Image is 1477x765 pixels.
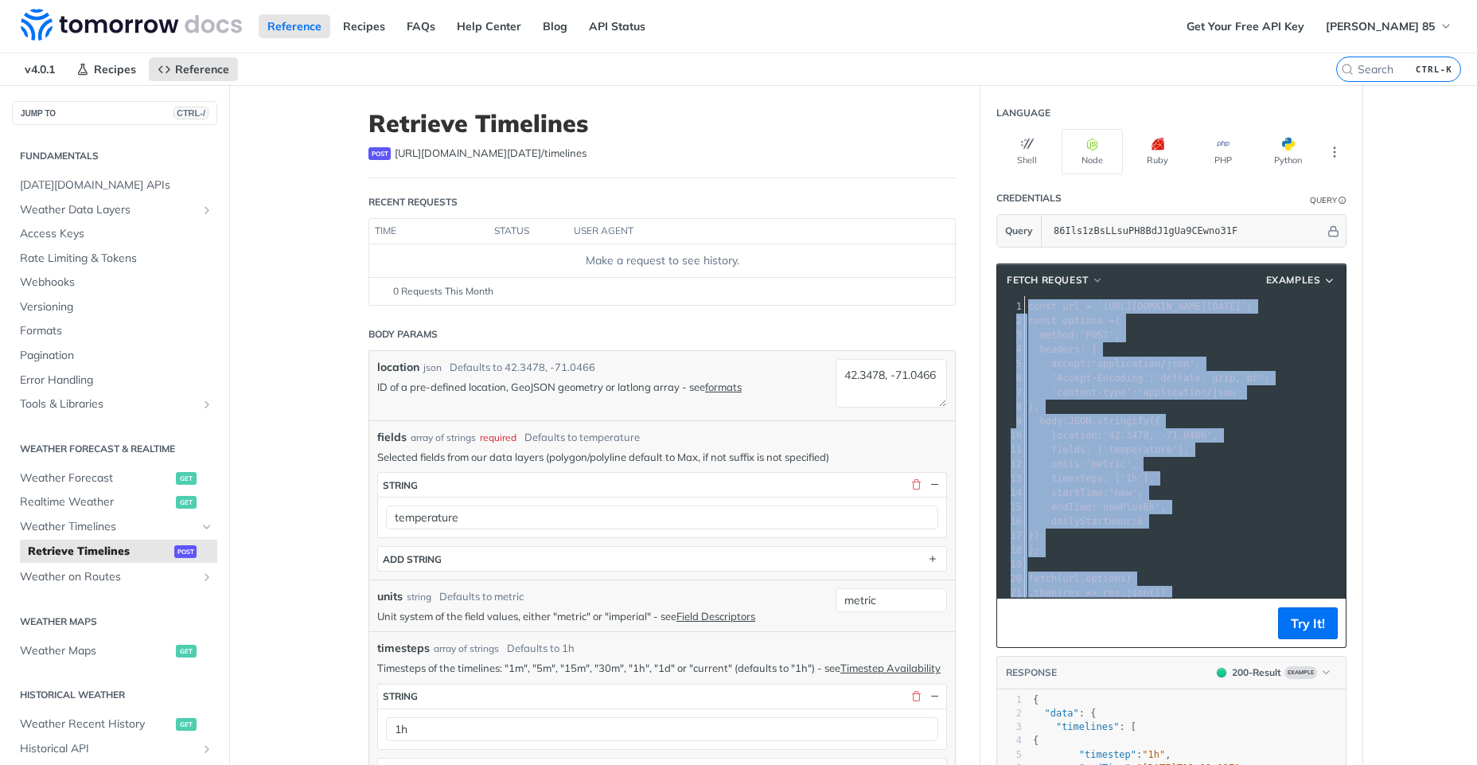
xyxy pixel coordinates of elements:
[1028,587,1167,599] span: . ( . ())
[1126,587,1149,599] span: json
[1034,587,1057,599] span: then
[383,553,442,565] div: ADD string
[176,645,197,658] span: get
[1310,194,1337,206] div: Query
[997,586,1024,600] div: 21
[997,371,1024,385] div: 6
[12,515,217,539] a: Weather TimelinesHide subpages for Weather Timelines
[1039,344,1080,355] span: headers
[1033,708,1097,719] span: : {
[377,380,828,394] p: ID of a pre-defined location, GeoJSON geometry or latlong array - see
[1109,487,1137,498] span: 'now'
[1261,272,1342,288] button: Examples
[1192,129,1253,174] button: PHP
[175,62,229,76] span: Reference
[1051,387,1132,398] span: 'content-type'
[997,557,1024,572] div: 19
[1341,63,1354,76] svg: Search
[1080,330,1114,341] span: 'POST'
[1327,145,1342,159] svg: More ellipsis
[1028,344,1097,355] span: : {
[176,718,197,731] span: get
[1127,129,1188,174] button: Ruby
[1028,487,1144,498] span: : ,
[1046,215,1325,247] input: apikey
[149,57,238,81] a: Reference
[1028,516,1144,527] span: :
[1103,444,1178,455] span: 'temperature'
[997,443,1024,457] div: 11
[94,62,136,76] span: Recipes
[12,319,217,343] a: Formats
[534,14,576,38] a: Blog
[1028,573,1132,584] span: ( , )
[1085,573,1126,584] span: options
[20,470,172,486] span: Weather Forecast
[1085,459,1132,470] span: 'metric'
[997,500,1024,514] div: 15
[450,360,595,376] div: Defaults to 42.3478, -71.0466
[1097,301,1247,312] span: '[URL][DOMAIN_NAME][DATE]'
[997,707,1022,720] div: 2
[383,690,418,702] div: string
[12,101,217,125] button: JUMP TOCTRL-/
[1028,301,1057,312] span: const
[20,299,213,315] span: Versioning
[997,385,1024,400] div: 7
[20,643,172,659] span: Weather Maps
[1039,330,1074,341] span: method
[997,734,1022,747] div: 4
[1028,315,1057,326] span: const
[12,198,217,222] a: Weather Data LayersShow subpages for Weather Data Layers
[1028,416,1160,427] span: : . ({
[1092,358,1195,369] span: 'application/json'
[1028,301,1253,312] span: ;
[996,191,1062,205] div: Credentials
[411,431,476,445] div: array of strings
[439,589,524,605] div: Defaults to metric
[1278,607,1338,639] button: Try It!
[12,712,217,736] a: Weather Recent Historyget
[997,215,1042,247] button: Query
[996,106,1050,120] div: Language
[398,14,444,38] a: FAQs
[997,328,1024,342] div: 3
[377,661,947,675] p: Timesteps of the timelines: "1m", "5m", "15m", "30m", "1h", "1d" or "current" (defaults to "1h") ...
[378,685,946,708] button: string
[997,720,1022,734] div: 3
[480,431,516,445] div: required
[1079,749,1136,760] span: "timestep"
[1005,224,1033,238] span: Query
[507,641,575,657] div: Defaults to 1h
[524,430,640,446] div: Defaults to temperature
[20,519,197,535] span: Weather Timelines
[997,428,1024,443] div: 10
[996,129,1058,174] button: Shell
[997,414,1024,428] div: 9
[259,14,330,38] a: Reference
[1051,473,1103,484] span: timesteps
[1062,315,1103,326] span: options
[997,514,1024,529] div: 16
[909,478,923,492] button: Delete
[1339,197,1346,205] i: Information
[1028,430,1218,441] span: : ,
[12,466,217,490] a: Weather Forecastget
[12,392,217,416] a: Tools & LibrariesShow subpages for Tools & Libraries
[20,275,213,291] span: Webhooks
[1326,19,1435,33] span: [PERSON_NAME] 85
[12,490,217,514] a: Realtime Weatherget
[1085,587,1097,599] span: =>
[20,323,213,339] span: Formats
[20,540,217,564] a: Retrieve Timelinespost
[201,204,213,217] button: Show subpages for Weather Data Layers
[12,295,217,319] a: Versioning
[176,496,197,509] span: get
[1097,416,1149,427] span: stringify
[997,693,1022,707] div: 1
[334,14,394,38] a: Recipes
[368,195,458,209] div: Recent Requests
[12,688,217,702] h2: Historical Weather
[1028,330,1120,341] span: : ,
[393,284,493,299] span: 0 Requests This Month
